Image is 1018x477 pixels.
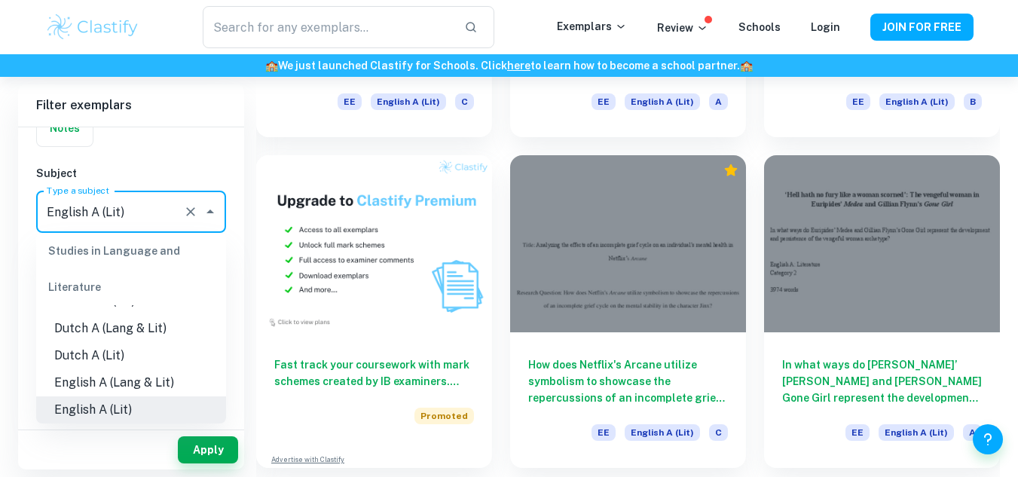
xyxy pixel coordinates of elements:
[3,57,1015,74] h6: We just launched Clastify for Schools. Click to learn how to become a school partner.
[414,408,474,424] span: Promoted
[180,201,201,222] button: Clear
[200,201,221,222] button: Close
[507,60,530,72] a: here
[274,356,474,390] h6: Fast track your coursework with mark schemes created by IB examiners. Upgrade now
[740,60,753,72] span: 🏫
[723,163,738,178] div: Premium
[964,93,982,110] span: B
[510,155,746,468] a: How does Netflix's Arcane utilize symbolism to showcase the repercussions of an incomplete grief ...
[178,436,238,463] button: Apply
[47,184,109,197] label: Type a subject
[811,21,840,33] a: Login
[782,356,982,406] h6: In what ways do [PERSON_NAME]’ [PERSON_NAME] and [PERSON_NAME] Gone Girl represent the developmen...
[973,424,1003,454] button: Help and Feedback
[271,454,344,465] a: Advertise with Clastify
[36,369,226,396] li: English A (Lang & Lit)
[879,424,954,441] span: English A (Lit)
[36,423,226,451] li: French A (Lang & Lit)
[203,6,451,48] input: Search for any exemplars...
[738,21,781,33] a: Schools
[37,110,93,146] button: Notes
[36,233,226,305] div: Studies in Language and Literature
[845,424,870,441] span: EE
[371,93,446,110] span: English A (Lit)
[528,356,728,406] h6: How does Netflix's Arcane utilize symbolism to showcase the repercussions of an incomplete grief ...
[879,93,955,110] span: English A (Lit)
[18,84,244,127] h6: Filter exemplars
[709,93,728,110] span: A
[592,424,616,441] span: EE
[455,93,474,110] span: C
[36,396,226,423] li: English A (Lit)
[36,342,226,369] li: Dutch A (Lit)
[625,424,700,441] span: English A (Lit)
[625,93,700,110] span: English A (Lit)
[45,12,141,42] img: Clastify logo
[36,315,226,342] li: Dutch A (Lang & Lit)
[709,424,728,441] span: C
[256,155,492,332] img: Thumbnail
[963,424,982,441] span: A
[764,155,1000,468] a: In what ways do [PERSON_NAME]’ [PERSON_NAME] and [PERSON_NAME] Gone Girl represent the developmen...
[657,20,708,36] p: Review
[592,93,616,110] span: EE
[870,14,974,41] button: JOIN FOR FREE
[36,165,226,182] h6: Subject
[846,93,870,110] span: EE
[557,18,627,35] p: Exemplars
[338,93,362,110] span: EE
[265,60,278,72] span: 🏫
